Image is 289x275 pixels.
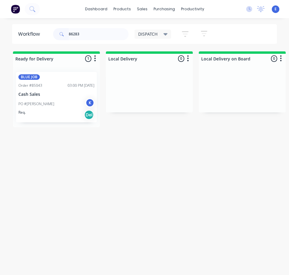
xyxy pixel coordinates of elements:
[138,31,157,37] span: DISPATCH
[82,5,110,14] a: dashboard
[18,101,54,107] p: PO #[PERSON_NAME]
[16,72,97,122] div: BLUE JOBOrder #8504303:00 PM [DATE]Cash SalesPO #[PERSON_NAME]KReq.Del
[110,5,134,14] div: products
[134,5,151,14] div: sales
[178,5,207,14] div: productivity
[18,110,26,115] p: Req.
[18,74,40,80] div: BLUE JOB
[11,5,20,14] img: Factory
[84,110,94,120] div: Del
[68,83,94,88] div: 03:00 PM [DATE]
[18,92,94,97] p: Cash Sales
[18,83,42,88] div: Order #85043
[69,28,129,40] input: Search for orders...
[151,5,178,14] div: purchasing
[275,6,277,12] span: E
[18,31,43,38] div: Workflow
[85,98,94,107] div: K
